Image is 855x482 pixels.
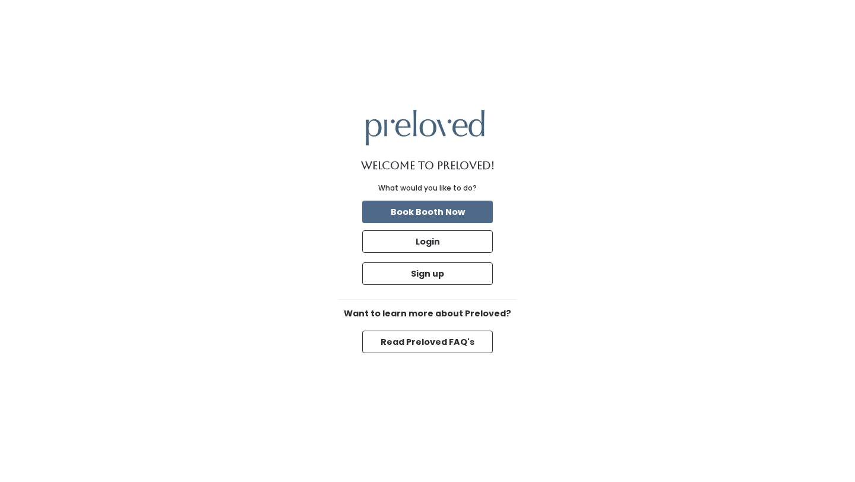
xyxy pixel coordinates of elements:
h6: Want to learn more about Preloved? [338,309,517,319]
h1: Welcome to Preloved! [361,160,495,172]
img: preloved logo [366,110,484,145]
button: Read Preloved FAQ's [362,331,493,353]
a: Login [360,228,495,255]
button: Login [362,230,493,253]
div: What would you like to do? [378,183,477,194]
button: Book Booth Now [362,201,493,223]
a: Sign up [360,260,495,287]
button: Sign up [362,262,493,285]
